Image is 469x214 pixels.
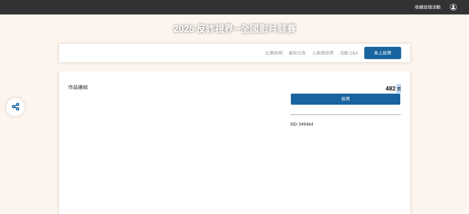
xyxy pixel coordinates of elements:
[397,87,401,91] span: 票
[289,50,306,55] a: 最新公告
[415,5,441,10] span: 收藏這個活動
[364,47,401,59] button: 馬上投票
[173,14,296,44] h1: 2025 反詐視界—全國影片競賽
[265,50,282,55] a: 比賽說明
[347,121,378,127] iframe: IFrame Embed
[375,121,467,167] iframe: IFrame Embed
[340,50,358,55] a: 活動 Q&A
[341,96,350,101] span: 投票
[290,122,313,127] span: SID: 349464
[385,85,395,92] span: 482
[68,84,88,90] span: 作品連結
[312,50,334,55] span: 人氣獎投票
[374,50,391,55] span: 馬上投票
